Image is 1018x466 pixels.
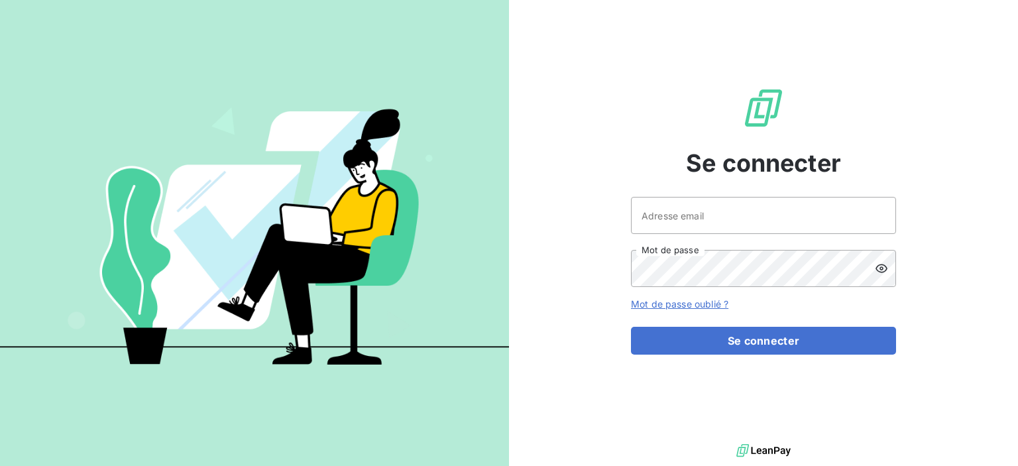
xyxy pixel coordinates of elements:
[742,87,785,129] img: Logo LeanPay
[631,327,896,355] button: Se connecter
[631,197,896,234] input: placeholder
[686,145,841,181] span: Se connecter
[631,298,728,310] a: Mot de passe oublié ?
[736,441,791,461] img: logo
